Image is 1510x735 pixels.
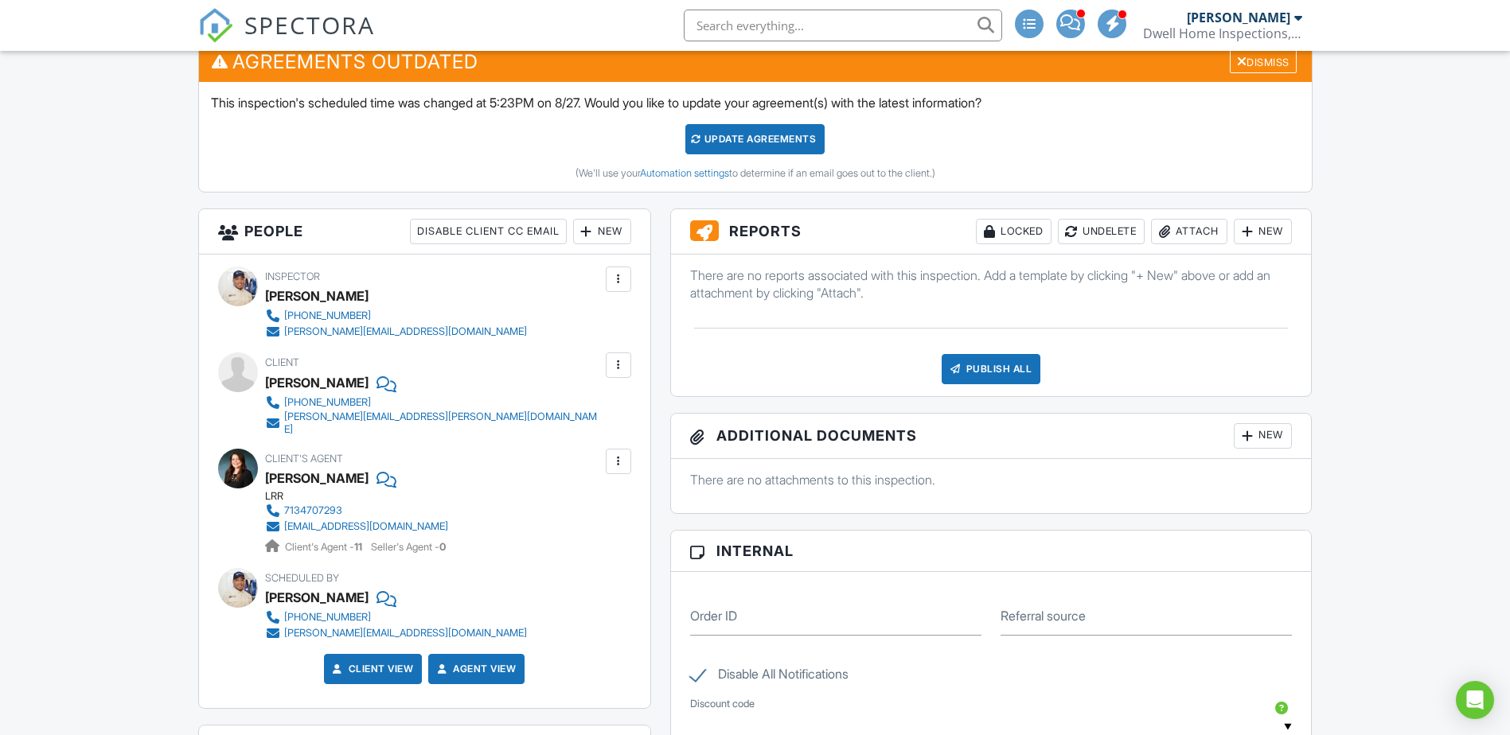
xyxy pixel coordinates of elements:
[265,308,527,324] a: [PHONE_NUMBER]
[265,572,339,584] span: Scheduled By
[265,410,602,436] a: [PERSON_NAME][EMAIL_ADDRESS][PERSON_NAME][DOMAIN_NAME]
[199,42,1312,81] h3: Agreements Outdated
[976,219,1052,244] div: Locked
[690,471,1293,488] p: There are no attachments to this inspection.
[265,371,369,395] div: [PERSON_NAME]
[1234,219,1292,244] div: New
[1230,49,1297,74] div: Dismiss
[942,354,1041,384] div: Publish All
[198,8,233,43] img: The Best Home Inspection Software - Spectora
[1187,10,1290,25] div: [PERSON_NAME]
[573,219,631,244] div: New
[410,219,567,244] div: Disable Client CC Email
[284,396,371,409] div: [PHONE_NUMBER]
[265,585,369,609] div: [PERSON_NAME]
[439,541,446,553] strong: 0
[684,10,1002,41] input: Search everything...
[199,209,650,255] h3: People
[671,209,1312,255] h3: Reports
[265,395,602,410] a: [PHONE_NUMBER]
[371,541,446,553] span: Seller's Agent -
[265,270,320,282] span: Inspector
[685,124,825,154] div: Update Agreements
[284,325,527,338] div: [PERSON_NAME][EMAIL_ADDRESS][DOMAIN_NAME]
[1058,219,1145,244] div: Undelete
[354,541,362,553] strong: 11
[284,627,527,640] div: [PERSON_NAME][EMAIL_ADDRESS][DOMAIN_NAME]
[690,697,755,711] label: Discount code
[434,661,516,677] a: Agent View
[1151,219,1227,244] div: Attach
[211,167,1300,180] div: (We'll use your to determine if an email goes out to the client.)
[265,324,527,340] a: [PERSON_NAME][EMAIL_ADDRESS][DOMAIN_NAME]
[284,520,448,533] div: [EMAIL_ADDRESS][DOMAIN_NAME]
[330,661,414,677] a: Client View
[265,453,343,465] span: Client's Agent
[640,167,729,179] a: Automation settings
[690,266,1293,302] p: There are no reports associated with this inspection. Add a template by clicking "+ New" above or...
[265,490,461,503] div: LRR
[1234,423,1292,449] div: New
[199,82,1312,192] div: This inspection's scheduled time was changed at 5:23PM on 8/27. Would you like to update your agr...
[1456,681,1494,719] div: Open Intercom Messenger
[284,309,371,322] div: [PHONE_NUMBER]
[671,531,1312,572] h3: Internal
[1001,607,1086,624] label: Referral source
[284,611,371,624] div: [PHONE_NUMBER]
[1143,25,1302,41] div: Dwell Home Inspections, LLC
[690,607,737,624] label: Order ID
[265,625,527,641] a: [PERSON_NAME][EMAIL_ADDRESS][DOMAIN_NAME]
[265,503,448,519] a: 7134707293
[265,609,527,625] a: [PHONE_NUMBER]
[265,284,369,308] div: [PERSON_NAME]
[265,519,448,535] a: [EMAIL_ADDRESS][DOMAIN_NAME]
[284,504,342,517] div: 7134707293
[265,466,369,490] a: [PERSON_NAME]
[285,541,365,553] span: Client's Agent -
[284,410,602,436] div: [PERSON_NAME][EMAIL_ADDRESS][PERSON_NAME][DOMAIN_NAME]
[265,356,299,368] span: Client
[244,8,375,41] span: SPECTORA
[198,21,375,55] a: SPECTORA
[671,414,1312,459] h3: Additional Documents
[690,667,849,686] label: Disable All Notifications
